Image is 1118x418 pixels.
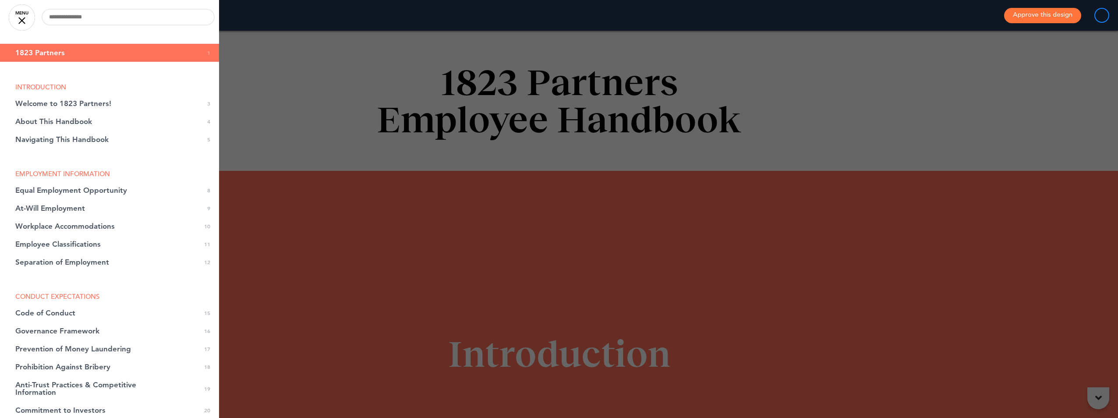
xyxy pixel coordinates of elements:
span: 5 [207,136,210,143]
span: Governance Framework [15,327,99,335]
span: 19 [204,385,210,393]
span: 12 [204,259,210,266]
span: 8 [207,187,210,194]
span: Workplace Accommodations [15,223,115,230]
span: Commitment to Investors [15,407,106,414]
span: 15 [204,309,210,317]
span: 20 [204,407,210,414]
span: Welcome to 1823 Partners! [15,100,111,107]
a: MENU [9,4,35,31]
span: About This Handbook [15,118,92,125]
span: 1823 Partners [15,49,65,57]
span: 16 [204,327,210,335]
span: 3 [207,100,210,107]
span: Navigating This Handbook [15,136,109,143]
span: Prohibition Against Bribery [15,363,110,371]
span: 11 [204,241,210,248]
span: 17 [204,345,210,353]
span: 18 [204,363,210,371]
span: Equal Employment Opportunity [15,187,127,194]
span: Separation of Employment [15,259,109,266]
span: At-Will Employment [15,205,85,212]
span: Employee Classifications [15,241,101,248]
span: Prevention of Money Laundering [15,345,131,353]
span: 10 [204,223,210,230]
span: Code of Conduct [15,309,75,317]
span: 1 [207,49,210,57]
span: 9 [207,205,210,212]
span: Anti-Trust Practices & Competitive Information [15,381,160,396]
span: 4 [207,118,210,125]
button: Approve this design [1004,8,1081,23]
